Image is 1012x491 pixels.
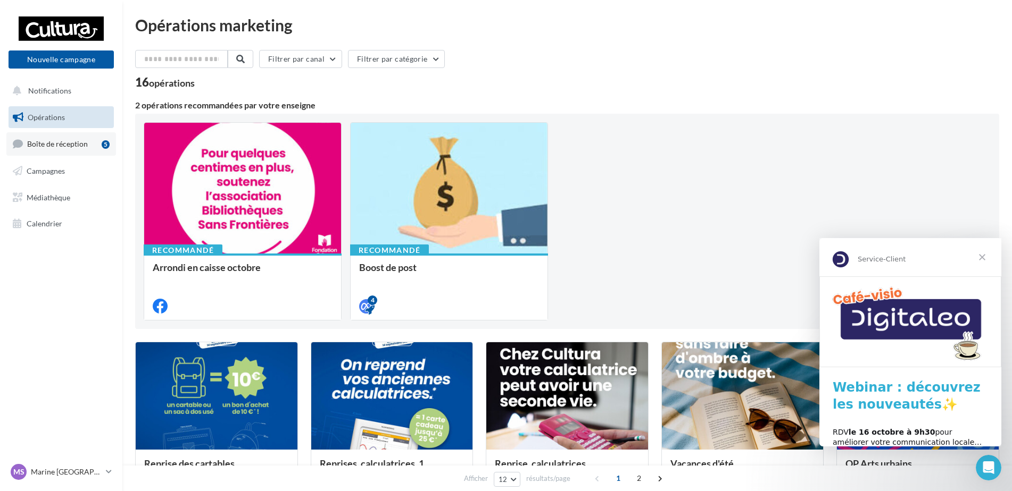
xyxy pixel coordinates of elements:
[144,244,222,256] div: Recommandé
[359,262,539,283] div: Boost de post
[6,160,116,182] a: Campagnes
[499,475,508,484] span: 12
[526,473,570,484] span: résultats/page
[348,50,445,68] button: Filtrer par catégorie
[350,244,429,256] div: Recommandé
[135,17,999,33] div: Opérations marketing
[6,187,116,209] a: Médiathèque
[27,166,65,175] span: Campagnes
[845,458,990,479] div: OP Arts urbains
[144,458,289,479] div: Reprise des cartables
[495,458,640,479] div: Reprise_calculatrices
[494,472,521,487] button: 12
[153,262,333,283] div: Arrondi en caisse octobre
[9,50,114,69] button: Nouvelle campagne
[13,189,169,221] div: RDV pour améliorer votre communication locale… et attirer plus de clients !
[135,77,195,88] div: 16
[610,470,627,487] span: 1
[320,458,464,479] div: Reprises_calculatrices_1
[29,190,116,198] b: le 16 octobre à 9h30
[135,101,999,109] div: 2 opérations recommandées par votre enseigne
[28,113,65,122] span: Opérations
[28,86,71,95] span: Notifications
[27,192,70,201] span: Médiathèque
[6,132,116,155] a: Boîte de réception5
[31,467,102,477] p: Marine [GEOGRAPHIC_DATA][PERSON_NAME]
[102,140,110,149] div: 5
[6,213,116,235] a: Calendrier
[149,78,195,88] div: opérations
[464,473,488,484] span: Afficher
[368,295,377,305] div: 4
[631,470,648,487] span: 2
[27,139,88,148] span: Boîte de réception
[819,238,1001,446] iframe: Intercom live chat message
[27,219,62,228] span: Calendrier
[9,462,114,482] a: MS Marine [GEOGRAPHIC_DATA][PERSON_NAME]
[6,106,116,129] a: Opérations
[670,458,815,479] div: Vacances d'été
[976,455,1001,480] iframe: Intercom live chat
[6,80,112,102] button: Notifications
[13,467,24,477] span: MS
[259,50,342,68] button: Filtrer par canal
